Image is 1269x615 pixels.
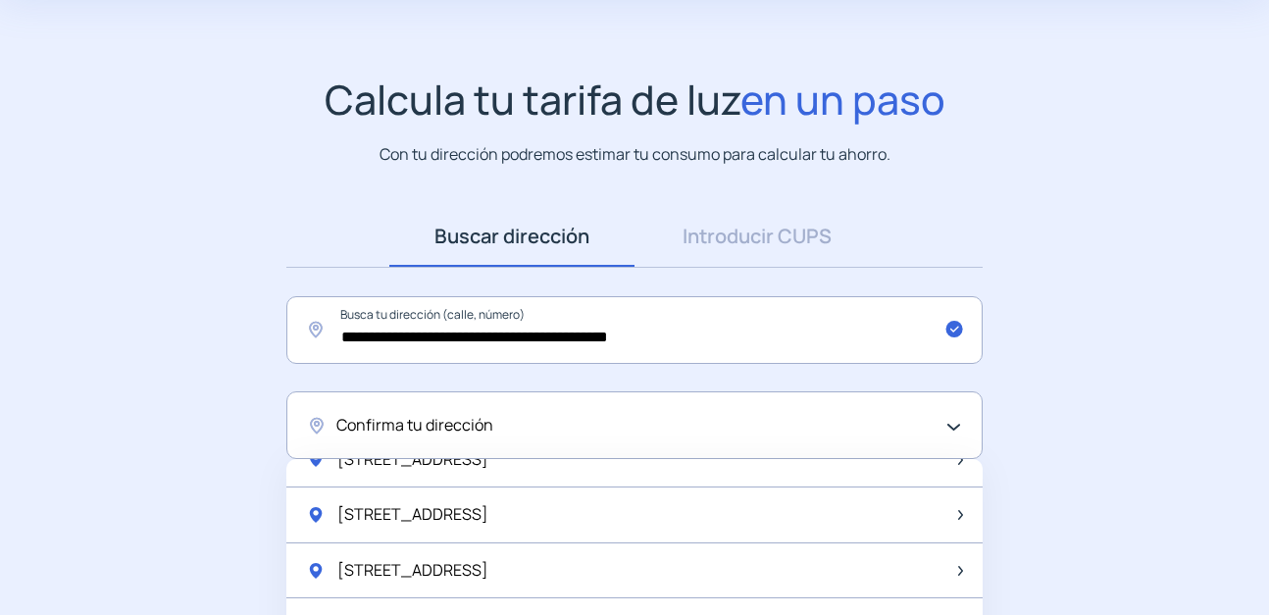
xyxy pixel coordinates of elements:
a: Buscar dirección [389,206,634,267]
p: Con tu dirección podremos estimar tu consumo para calcular tu ahorro. [380,142,890,167]
img: location-pin-green.svg [306,561,326,581]
span: [STREET_ADDRESS] [337,447,488,473]
img: location-pin-green.svg [306,505,326,525]
a: Introducir CUPS [634,206,880,267]
img: location-pin-green.svg [306,449,326,469]
span: [STREET_ADDRESS] [337,502,488,528]
h1: Calcula tu tarifa de luz [325,76,945,124]
span: [STREET_ADDRESS] [337,558,488,584]
img: arrow-next-item.svg [958,510,963,520]
img: arrow-next-item.svg [958,455,963,465]
span: Confirma tu dirección [336,413,493,438]
span: en un paso [740,72,945,127]
img: arrow-next-item.svg [958,566,963,576]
